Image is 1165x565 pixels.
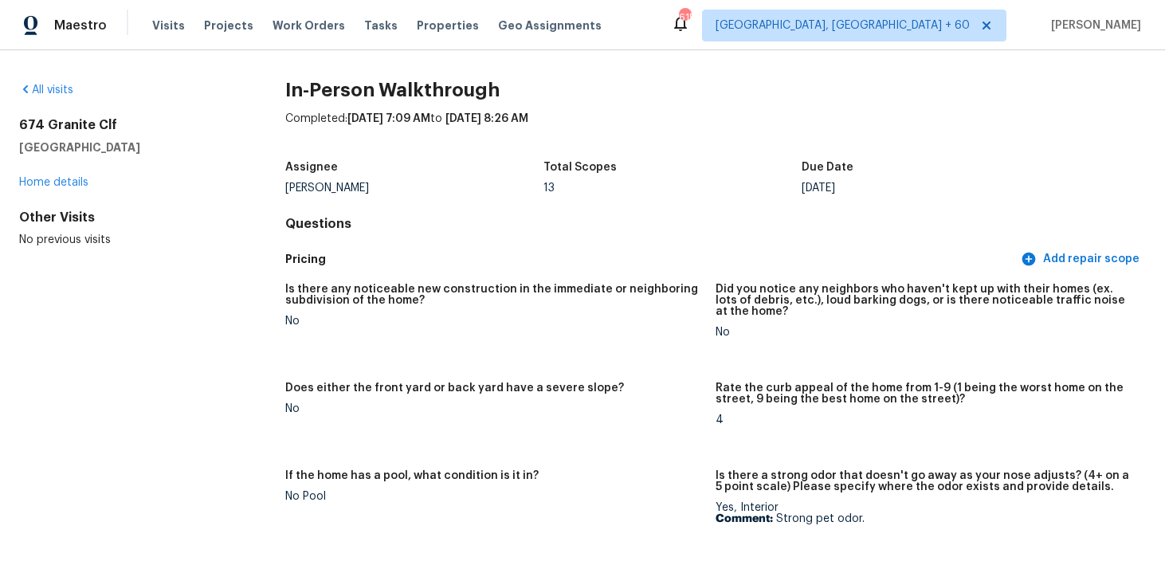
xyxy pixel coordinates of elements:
div: No [285,316,703,327]
h5: Assignee [285,162,338,173]
span: Visits [152,18,185,33]
div: No [716,327,1133,338]
h5: Is there a strong odor that doesn't go away as your nose adjusts? (4+ on a 5 point scale) Please ... [716,470,1133,492]
h5: Rate the curb appeal of the home from 1-9 (1 being the worst home on the street, 9 being the best... [716,383,1133,405]
div: 615 [679,10,690,26]
span: Work Orders [273,18,345,33]
span: No previous visits [19,234,111,245]
div: No Pool [285,491,703,502]
span: [DATE] 8:26 AM [445,113,528,124]
span: [PERSON_NAME] [1045,18,1141,33]
h5: Pricing [285,251,1018,268]
span: Projects [204,18,253,33]
h5: [GEOGRAPHIC_DATA] [19,139,234,155]
div: [DATE] [802,182,1060,194]
div: [PERSON_NAME] [285,182,543,194]
span: [DATE] 7:09 AM [347,113,430,124]
h5: Due Date [802,162,853,173]
h5: If the home has a pool, what condition is it in? [285,470,539,481]
h5: Did you notice any neighbors who haven't kept up with their homes (ex. lots of debris, etc.), lou... [716,284,1133,317]
b: Comment: [716,513,773,524]
span: Geo Assignments [498,18,602,33]
h4: Questions [285,216,1146,232]
div: Yes, Interior [716,502,1133,524]
span: Maestro [54,18,107,33]
div: 4 [716,414,1133,426]
h2: In-Person Walkthrough [285,82,1146,98]
p: Strong pet odor. [716,513,1133,524]
div: 13 [543,182,802,194]
h5: Does either the front yard or back yard have a severe slope? [285,383,624,394]
div: No [285,403,703,414]
div: Completed: to [285,111,1146,152]
h5: Is there any noticeable new construction in the immediate or neighboring subdivision of the home? [285,284,703,306]
h2: 674 Granite Clf [19,117,234,133]
span: Tasks [364,20,398,31]
span: [GEOGRAPHIC_DATA], [GEOGRAPHIC_DATA] + 60 [716,18,970,33]
button: Add repair scope [1018,245,1146,274]
div: Other Visits [19,210,234,226]
a: All visits [19,84,73,96]
span: Properties [417,18,479,33]
a: Home details [19,177,88,188]
span: Add repair scope [1024,249,1140,269]
h5: Total Scopes [543,162,617,173]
